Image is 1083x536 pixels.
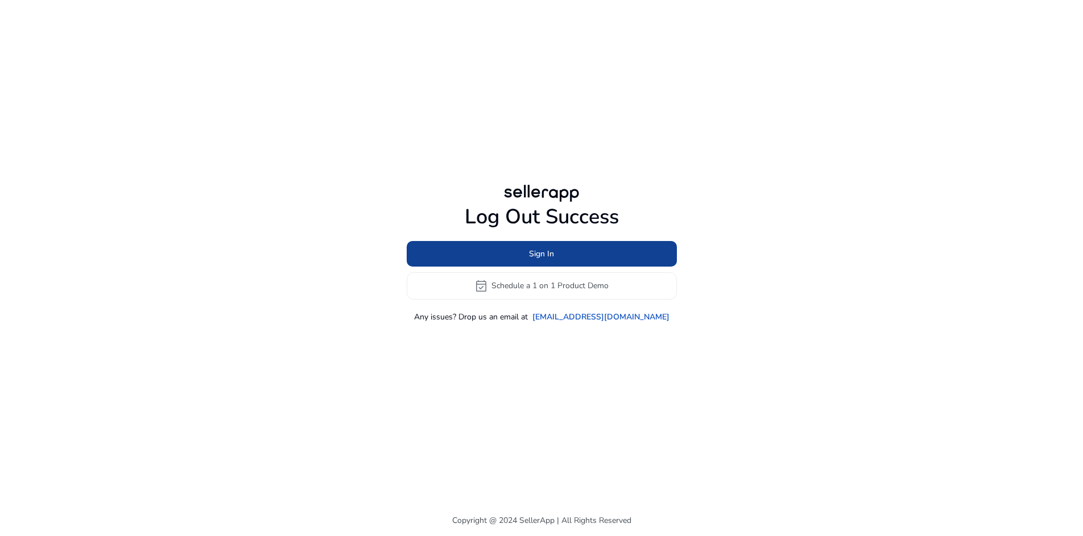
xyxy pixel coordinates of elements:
a: [EMAIL_ADDRESS][DOMAIN_NAME] [532,311,669,323]
h1: Log Out Success [407,205,677,229]
p: Any issues? Drop us an email at [414,311,528,323]
span: Sign In [529,248,554,260]
span: event_available [474,279,488,293]
button: event_availableSchedule a 1 on 1 Product Demo [407,272,677,300]
button: Sign In [407,241,677,267]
